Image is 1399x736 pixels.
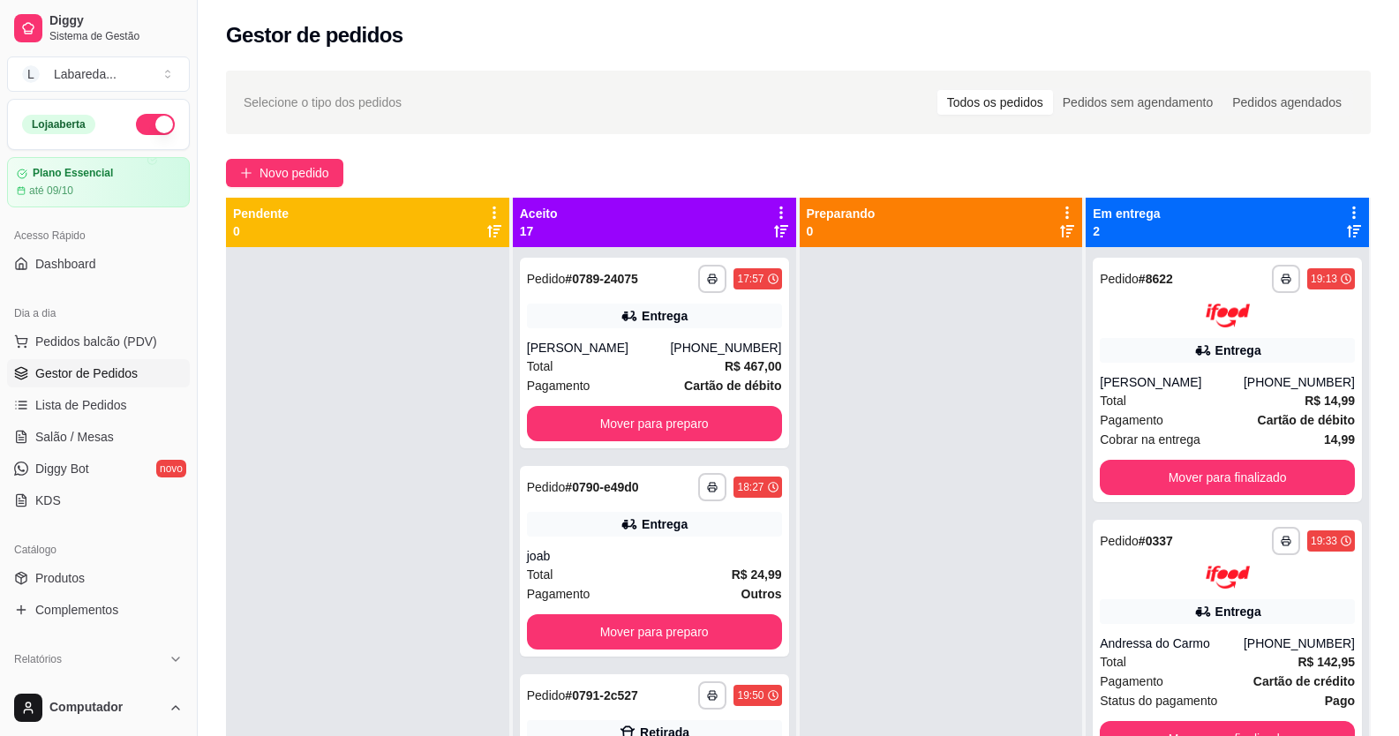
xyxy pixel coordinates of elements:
span: Computador [49,700,162,716]
p: 0 [233,222,289,240]
strong: # 0789-24075 [565,272,638,286]
span: Pedido [1100,534,1139,548]
strong: Cartão de débito [1258,413,1355,427]
strong: 14,99 [1324,432,1355,447]
span: Pedido [527,480,566,494]
span: Selecione o tipo dos pedidos [244,93,402,112]
div: Entrega [642,307,688,325]
span: Status do pagamento [1100,691,1217,710]
span: Gestor de Pedidos [35,364,138,382]
span: Total [527,565,553,584]
span: Pagamento [1100,410,1163,430]
strong: R$ 142,95 [1297,655,1355,669]
button: Alterar Status [136,114,175,135]
article: até 09/10 [29,184,73,198]
span: Pedido [527,272,566,286]
div: 18:27 [737,480,763,494]
p: 0 [807,222,876,240]
div: Labareda ... [54,65,117,83]
button: Pedidos balcão (PDV) [7,327,190,356]
div: 17:57 [737,272,763,286]
a: Dashboard [7,250,190,278]
a: DiggySistema de Gestão [7,7,190,49]
div: Todos os pedidos [937,90,1053,115]
a: Gestor de Pedidos [7,359,190,387]
span: Pagamento [527,376,590,395]
span: Salão / Mesas [35,428,114,446]
div: Pedidos agendados [1222,90,1351,115]
span: Sistema de Gestão [49,29,183,43]
div: [PERSON_NAME] [527,339,671,357]
div: [PERSON_NAME] [1100,373,1244,391]
a: Complementos [7,596,190,624]
span: Pagamento [527,584,590,604]
strong: # 8622 [1139,272,1173,286]
span: Total [1100,652,1126,672]
button: Select a team [7,56,190,92]
div: [PHONE_NUMBER] [670,339,781,357]
a: KDS [7,486,190,514]
p: Aceito [520,205,558,222]
span: Cobrar na entrega [1100,430,1200,449]
strong: # 0337 [1139,534,1173,548]
article: Plano Essencial [33,167,113,180]
strong: R$ 14,99 [1305,394,1355,408]
span: Relatórios [14,652,62,666]
span: Pedido [1100,272,1139,286]
button: Mover para finalizado [1100,460,1355,495]
span: Diggy [49,13,183,29]
span: Total [1100,391,1126,410]
strong: Outros [741,587,782,601]
span: Produtos [35,569,85,587]
div: Acesso Rápido [7,222,190,250]
div: Catálogo [7,536,190,564]
span: Relatórios de vendas [35,679,152,696]
h2: Gestor de pedidos [226,21,403,49]
span: KDS [35,492,61,509]
div: Entrega [1215,603,1261,620]
div: 19:50 [737,688,763,702]
strong: R$ 24,99 [732,567,782,582]
a: Lista de Pedidos [7,391,190,419]
span: Lista de Pedidos [35,396,127,414]
span: Novo pedido [259,163,329,183]
div: [PHONE_NUMBER] [1244,373,1355,391]
a: Relatórios de vendas [7,673,190,702]
strong: Cartão de crédito [1253,674,1355,688]
span: Complementos [35,601,118,619]
div: [PHONE_NUMBER] [1244,635,1355,652]
button: Mover para preparo [527,614,782,650]
a: Diggy Botnovo [7,454,190,483]
p: Em entrega [1093,205,1160,222]
div: Loja aberta [22,115,95,134]
div: Pedidos sem agendamento [1053,90,1222,115]
span: Pedido [527,688,566,702]
a: Plano Essencialaté 09/10 [7,157,190,207]
span: Total [527,357,553,376]
strong: Cartão de débito [684,379,781,393]
span: L [22,65,40,83]
span: Pedidos balcão (PDV) [35,333,157,350]
img: ifood [1206,304,1250,327]
strong: # 0791-2c527 [565,688,638,702]
span: plus [240,167,252,179]
div: Dia a dia [7,299,190,327]
span: Dashboard [35,255,96,273]
p: Pendente [233,205,289,222]
div: 19:33 [1311,534,1337,548]
div: Andressa do Carmo [1100,635,1244,652]
div: Entrega [642,515,688,533]
div: 19:13 [1311,272,1337,286]
strong: R$ 467,00 [725,359,782,373]
img: ifood [1206,566,1250,590]
a: Salão / Mesas [7,423,190,451]
span: Diggy Bot [35,460,89,477]
p: 2 [1093,222,1160,240]
strong: # 0790-e49d0 [565,480,638,494]
button: Computador [7,687,190,729]
p: Preparando [807,205,876,222]
div: Entrega [1215,342,1261,359]
div: joab [527,547,782,565]
p: 17 [520,222,558,240]
button: Novo pedido [226,159,343,187]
